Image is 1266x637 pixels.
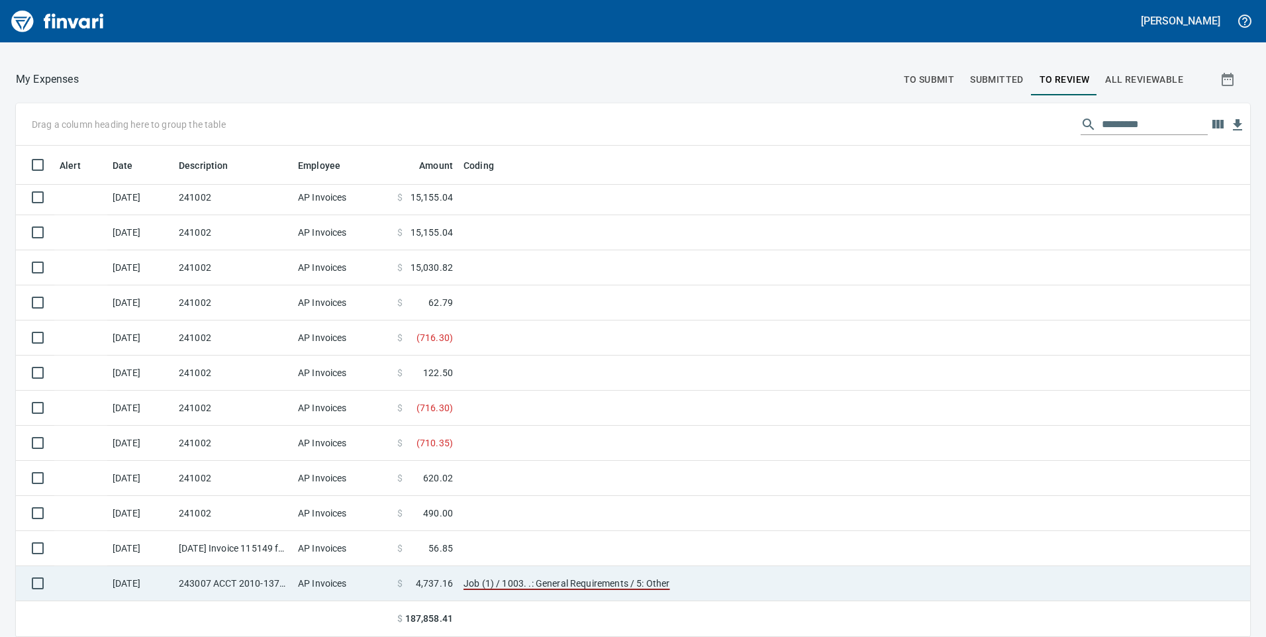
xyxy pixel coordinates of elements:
td: 241002 [173,180,293,215]
span: Coding [463,158,494,173]
span: $ [397,471,403,485]
span: Description [179,158,246,173]
td: [DATE] [107,391,173,426]
td: 241002 [173,461,293,496]
span: Employee [298,158,358,173]
span: ( 716.30 ) [416,401,453,415]
td: [DATE] [107,426,173,461]
span: To Review [1040,72,1090,88]
span: $ [397,401,403,415]
span: Amount [402,158,453,173]
span: All Reviewable [1105,72,1183,88]
span: 15,155.04 [411,191,453,204]
span: $ [397,542,403,555]
button: Choose columns to display [1208,115,1228,134]
span: $ [397,366,403,379]
td: AP Invoices [293,426,392,461]
span: $ [397,226,403,239]
span: ( 710.35 ) [416,436,453,450]
h5: [PERSON_NAME] [1141,14,1220,28]
td: AP Invoices [293,356,392,391]
span: 122.50 [423,366,453,379]
span: 490.00 [423,507,453,520]
span: Description [179,158,228,173]
td: [DATE] [107,250,173,285]
span: $ [397,436,403,450]
button: Show transactions within a particular date range [1208,64,1250,95]
td: AP Invoices [293,215,392,250]
td: [DATE] [107,320,173,356]
span: ( 716.30 ) [416,331,453,344]
span: Alert [60,158,81,173]
span: $ [397,296,403,309]
td: [DATE] [107,461,173,496]
span: 15,030.82 [411,261,453,274]
span: Submitted [970,72,1024,88]
span: $ [397,191,403,204]
td: 241002 [173,320,293,356]
span: To Submit [904,72,955,88]
span: $ [397,577,403,590]
td: 241002 [173,426,293,461]
td: [DATE] [107,180,173,215]
td: AP Invoices [293,250,392,285]
td: [DATE] [107,566,173,601]
span: 187,858.41 [405,612,453,626]
span: 620.02 [423,471,453,485]
p: Drag a column heading here to group the table [32,118,226,131]
span: $ [397,331,403,344]
td: AP Invoices [293,461,392,496]
td: 241002 [173,285,293,320]
span: 4,737.16 [416,577,453,590]
td: AP Invoices [293,320,392,356]
td: AP Invoices [293,285,392,320]
p: My Expenses [16,72,79,87]
span: Coding [463,158,511,173]
button: Download table [1228,115,1247,135]
td: [DATE] [107,215,173,250]
td: [DATE] [107,285,173,320]
span: $ [397,261,403,274]
td: AP Invoices [293,180,392,215]
td: 241002 [173,356,293,391]
td: AP Invoices [293,391,392,426]
td: 241002 [173,215,293,250]
span: Amount [419,158,453,173]
td: AP Invoices [293,566,392,601]
img: Finvari [8,5,107,37]
span: Employee [298,158,340,173]
button: [PERSON_NAME] [1138,11,1224,31]
td: [DATE] [107,531,173,566]
td: [DATE] Invoice 115149 from Signs And More (1-10948) [173,531,293,566]
td: 241002 [173,391,293,426]
td: AP Invoices [293,496,392,531]
td: AP Invoices [293,531,392,566]
span: $ [397,507,403,520]
td: 241002 [173,496,293,531]
td: 241002 [173,250,293,285]
td: [DATE] [107,496,173,531]
span: 62.79 [428,296,453,309]
nav: breadcrumb [16,72,79,87]
span: 15,155.04 [411,226,453,239]
span: Date [113,158,133,173]
td: Job (1) / 1003. .: General Requirements / 5: Other [458,566,789,601]
span: Date [113,158,150,173]
span: 56.85 [428,542,453,555]
td: 243007 ACCT 2010-1375781 [173,566,293,601]
span: Alert [60,158,98,173]
span: $ [397,612,403,626]
td: [DATE] [107,356,173,391]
